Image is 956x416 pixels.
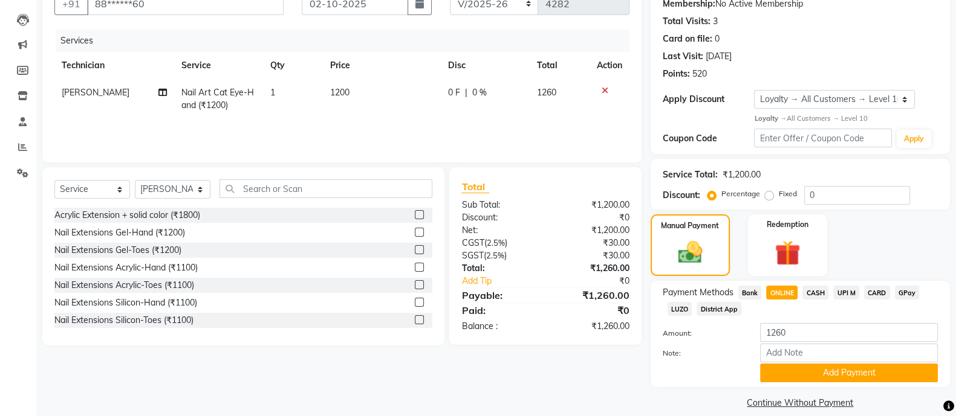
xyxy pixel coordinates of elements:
div: Paid: [452,303,545,318]
span: Total [461,181,489,193]
a: Add Tip [452,275,561,287]
div: ₹0 [545,211,639,224]
a: Continue Without Payment [653,397,948,409]
label: Fixed [779,188,797,199]
button: Apply [897,130,931,148]
th: Total [530,52,590,79]
th: Action [590,52,629,79]
button: Add Payment [760,363,938,382]
input: Add Note [760,344,938,362]
input: Amount [760,323,938,342]
div: [DATE] [706,50,732,63]
div: ₹0 [545,303,639,318]
th: Service [174,52,263,79]
label: Redemption [767,219,808,230]
div: 520 [692,68,707,80]
span: 1 [270,87,275,98]
img: _gift.svg [767,237,808,269]
div: Discount: [663,189,700,202]
span: 1200 [330,87,350,98]
div: Total: [452,262,545,275]
span: 2.5% [486,251,504,260]
label: Manual Payment [661,220,719,231]
div: Services [56,30,639,52]
div: Net: [452,224,545,237]
div: Sub Total: [452,199,545,211]
div: Nail Extensions Acrylic-Hand (₹1100) [54,261,198,274]
div: Nail Extensions Gel-Toes (₹1200) [54,244,181,257]
span: CARD [864,286,890,299]
strong: Loyalty → [754,114,786,123]
label: Note: [654,348,752,359]
span: 1260 [537,87,556,98]
input: Search or Scan [219,179,432,198]
div: ₹30.00 [545,249,639,262]
div: 0 [715,33,720,45]
label: Amount: [654,328,752,339]
span: CGST [461,237,484,248]
div: ₹0 [561,275,639,287]
th: Disc [441,52,530,79]
div: All Customers → Level 10 [754,114,938,124]
span: 2.5% [486,238,504,248]
img: _cash.svg [671,238,710,266]
div: Service Total: [663,168,718,181]
div: ₹1,200.00 [723,168,761,181]
div: ( ) [452,237,545,249]
div: ₹30.00 [545,237,639,249]
div: Nail Extensions Silicon-Toes (₹1100) [54,314,193,327]
span: Bank [738,286,762,299]
label: Percentage [721,188,760,199]
span: Nail Art Cat Eye-Hand (₹1200) [181,87,254,110]
span: UPI M [833,286,859,299]
input: Enter Offer / Coupon Code [754,129,892,147]
span: 0 % [472,86,487,99]
div: Last Visit: [663,50,703,63]
th: Price [323,52,441,79]
span: GPay [895,286,920,299]
span: SGST [461,250,483,261]
span: LUZO [668,302,692,316]
div: Nail Extensions Gel-Hand (₹1200) [54,226,185,239]
span: ONLINE [766,286,798,299]
div: Discount: [452,211,545,224]
div: ( ) [452,249,545,262]
div: Nail Extensions Silicon-Hand (₹1100) [54,296,197,309]
div: Coupon Code [663,132,755,145]
div: ₹1,260.00 [545,262,639,275]
span: CASH [802,286,828,299]
div: ₹1,260.00 [545,288,639,302]
div: Total Visits: [663,15,710,28]
div: Card on file: [663,33,712,45]
th: Qty [263,52,322,79]
div: ₹1,200.00 [545,224,639,237]
span: District App [697,302,741,316]
div: Balance : [452,320,545,333]
div: Points: [663,68,690,80]
span: [PERSON_NAME] [62,87,129,98]
div: 3 [713,15,718,28]
div: Payable: [452,288,545,302]
div: Acrylic Extension + solid color (₹1800) [54,209,200,222]
span: | [465,86,467,99]
div: Nail Extensions Acrylic-Toes (₹1100) [54,279,194,292]
span: 0 F [448,86,460,99]
div: ₹1,200.00 [545,199,639,211]
th: Technician [54,52,174,79]
div: Apply Discount [663,93,755,106]
span: Payment Methods [663,286,733,299]
div: ₹1,260.00 [545,320,639,333]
